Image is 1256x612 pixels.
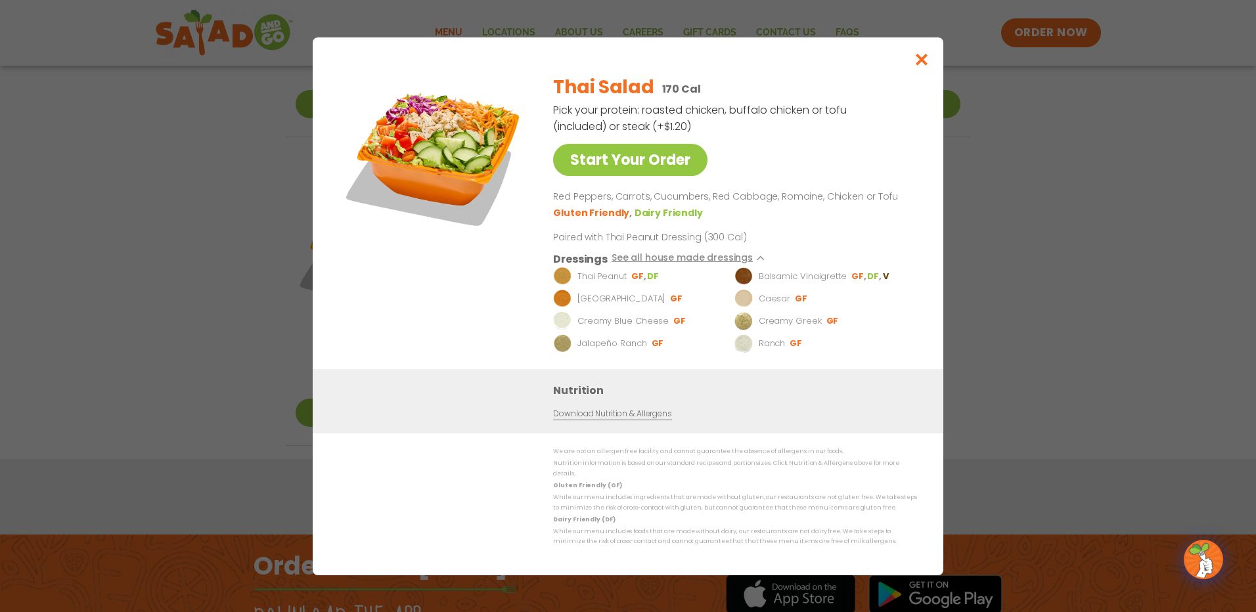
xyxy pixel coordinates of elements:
[553,206,634,219] li: Gluten Friendly
[553,311,572,330] img: Dressing preview image for Creamy Blue Cheese
[553,102,849,135] p: Pick your protein: roasted chicken, buffalo chicken or tofu (included) or steak (+$1.20)
[612,250,771,267] button: See all house made dressings
[734,289,753,307] img: Dressing preview image for Caesar
[901,37,943,81] button: Close modal
[577,314,669,327] p: Creamy Blue Cheese
[553,334,572,352] img: Dressing preview image for Jalapeño Ranch
[867,270,882,282] li: DF
[553,515,615,523] strong: Dairy Friendly (DF)
[647,270,660,282] li: DF
[553,74,654,101] h2: Thai Salad
[759,336,786,349] p: Ranch
[734,311,753,330] img: Dressing preview image for Creamy Greek
[759,314,822,327] p: Creamy Greek
[635,206,706,219] li: Dairy Friendly
[553,267,572,285] img: Dressing preview image for Thai Peanut
[553,144,707,176] a: Start Your Order
[759,269,847,282] p: Balsamic Vinaigrette
[851,270,867,282] li: GF
[673,315,687,326] li: GF
[883,270,890,282] li: V
[631,270,647,282] li: GF
[553,447,917,456] p: We are not an allergen free facility and cannot guarantee the absence of allergens in our foods.
[553,289,572,307] img: Dressing preview image for BBQ Ranch
[577,269,627,282] p: Thai Peanut
[662,81,701,97] p: 170 Cal
[553,458,917,479] p: Nutrition information is based on our standard recipes and portion sizes. Click Nutrition & Aller...
[553,230,796,244] p: Paired with Thai Peanut Dressing (300 Cal)
[553,250,608,267] h3: Dressings
[553,527,917,547] p: While our menu includes foods that are made without dairy, our restaurants are not dairy free. We...
[553,492,917,513] p: While our menu includes ingredients that are made without gluten, our restaurants are not gluten ...
[577,336,647,349] p: Jalapeño Ranch
[652,337,665,349] li: GF
[553,189,912,205] p: Red Peppers, Carrots, Cucumbers, Red Cabbage, Romaine, Chicken or Tofu
[734,334,753,352] img: Dressing preview image for Ranch
[795,292,809,304] li: GF
[734,267,753,285] img: Dressing preview image for Balsamic Vinaigrette
[1185,541,1222,578] img: wpChatIcon
[553,382,924,398] h3: Nutrition
[759,292,790,305] p: Caesar
[577,292,665,305] p: [GEOGRAPHIC_DATA]
[553,481,621,489] strong: Gluten Friendly (GF)
[826,315,840,326] li: GF
[553,407,671,420] a: Download Nutrition & Allergens
[670,292,684,304] li: GF
[342,64,526,248] img: Featured product photo for Thai Salad
[790,337,803,349] li: GF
